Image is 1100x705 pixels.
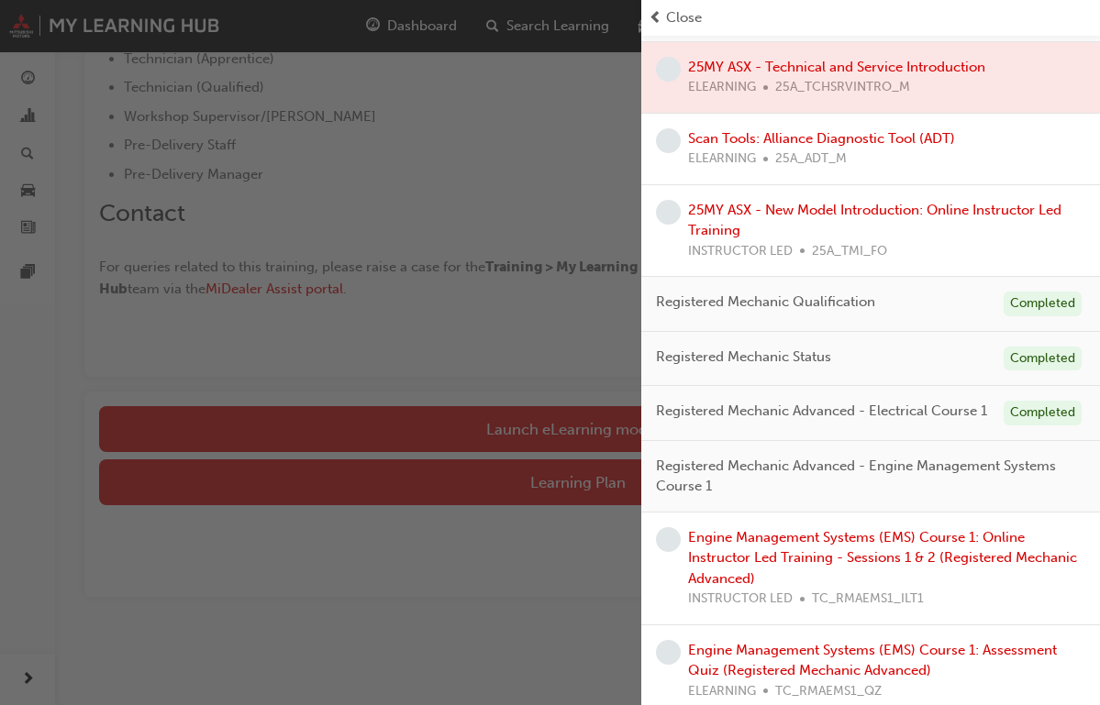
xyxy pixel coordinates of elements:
[656,57,681,82] span: learningRecordVerb_NONE-icon
[656,401,987,422] span: Registered Mechanic Advanced - Electrical Course 1
[688,589,793,610] span: INSTRUCTOR LED
[775,681,882,702] span: TC_RMAEMS1_QZ
[688,642,1057,679] a: Engine Management Systems (EMS) Course 1: Assessment Quiz (Registered Mechanic Advanced)
[649,7,662,28] span: prev-icon
[656,292,875,313] span: Registered Mechanic Qualification
[688,529,1077,587] a: Engine Management Systems (EMS) Course 1: Online Instructor Led Training - Sessions 1 & 2 (Regist...
[688,681,756,702] span: ELEARNING
[1004,292,1082,316] div: Completed
[812,241,887,262] span: 25A_TMI_FO
[656,456,1071,497] span: Registered Mechanic Advanced - Engine Management Systems Course 1
[656,527,681,552] span: learningRecordVerb_NONE-icon
[688,202,1061,239] a: 25MY ASX - New Model Introduction: Online Instructor Led Training
[656,640,681,665] span: learningRecordVerb_NONE-icon
[1004,347,1082,371] div: Completed
[666,7,702,28] span: Close
[649,7,1093,28] button: prev-iconClose
[656,128,681,153] span: learningRecordVerb_NONE-icon
[656,200,681,225] span: learningRecordVerb_NONE-icon
[775,149,847,170] span: 25A_ADT_M
[688,130,955,147] a: Scan Tools: Alliance Diagnostic Tool (ADT)
[812,589,924,610] span: TC_RMAEMS1_ILT1
[688,241,793,262] span: INSTRUCTOR LED
[688,149,756,170] span: ELEARNING
[1004,401,1082,425] div: Completed
[656,347,831,368] span: Registered Mechanic Status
